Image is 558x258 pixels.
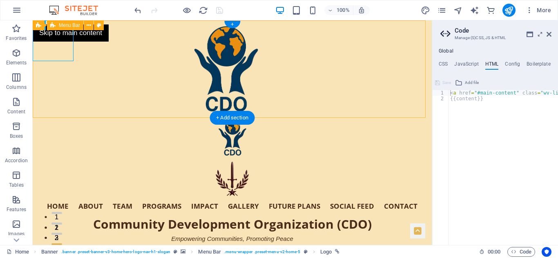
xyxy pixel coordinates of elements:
h2: Code [455,27,551,34]
span: : [493,249,495,255]
i: Reload page [199,6,208,15]
button: 3 [19,223,29,225]
h3: Manage (S)CSS, JS & HTML [455,34,535,42]
p: Columns [6,84,27,90]
p: Tables [9,182,24,188]
h4: Global [439,48,453,55]
span: Click to select. Double-click to edit [198,247,221,257]
h4: Config [505,61,520,70]
i: This element is linked [335,249,339,254]
div: + Add section [210,111,255,125]
i: Pages (Ctrl+Alt+S) [437,6,446,15]
h4: CSS [439,61,448,70]
button: undo [133,5,143,15]
i: Design (Ctrl+Alt+Y) [421,6,430,15]
i: Undo: Change HTML (Ctrl+Z) [133,6,143,15]
p: Features [7,206,26,213]
button: Add file [454,78,480,88]
button: Usercentrics [542,247,551,257]
button: More [522,4,554,17]
button: navigator [453,5,463,15]
button: reload [198,5,208,15]
p: Images [8,231,25,237]
span: Code [511,247,531,257]
i: This element contains a background [181,249,185,254]
button: 1 [19,192,29,194]
button: design [421,5,431,15]
img: Editor Logo [47,5,108,15]
button: 100% [324,5,353,15]
h4: HTML [485,61,499,70]
h6: Session time [479,247,501,257]
span: 00 00 [488,247,500,257]
button: text_generator [470,5,480,15]
span: More [525,6,551,14]
span: . banner .preset-banner-v3-home-hero-logo-nav-h1-slogan [61,247,170,257]
div: 2 [433,96,449,101]
span: . menu-wrapper .preset-menu-v2-home-5 [224,247,300,257]
p: Content [7,108,25,115]
div: Hero Banner [0,97,399,236]
h6: 100% [337,5,350,15]
i: This element is a customizable preset [174,249,177,254]
span: Click to select. Double-click to edit [41,247,58,257]
nav: breadcrumb [41,247,340,257]
span: Click to select. Double-click to edit [320,247,332,257]
p: Elements [6,60,27,66]
button: pages [437,5,447,15]
i: This element is a customizable preset [304,249,308,254]
h4: JavaScript [454,61,478,70]
span: Add file [465,78,479,88]
a: Click to cancel selection. Double-click to open Pages [7,247,29,257]
i: Publish [504,6,513,15]
button: Click here to leave preview mode and continue editing [182,5,192,15]
button: commerce [486,5,496,15]
button: Code [507,247,535,257]
span: Menu Bar [59,23,80,28]
h4: Boilerplate [527,61,551,70]
button: 2 [19,212,29,214]
button: publish [502,4,516,17]
p: Accordion [5,157,28,164]
i: On resize automatically adjust zoom level to fit chosen device. [358,7,365,14]
i: Navigator [453,6,463,15]
i: Commerce [486,6,496,15]
div: 1 [433,90,449,96]
div: + [224,21,240,28]
button: 1 [19,202,29,204]
p: Favorites [6,35,27,42]
i: AI Writer [470,6,479,15]
p: Boxes [10,133,23,139]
